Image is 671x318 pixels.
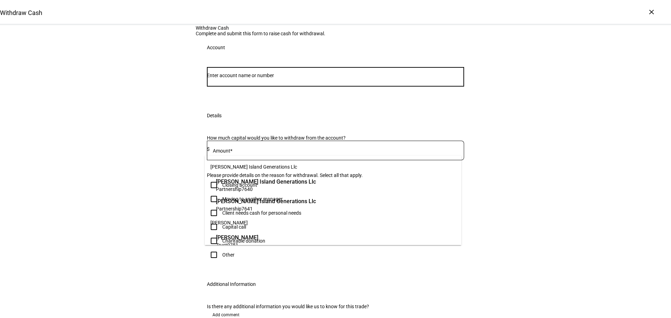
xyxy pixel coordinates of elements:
[196,31,475,36] div: Complete and submit this form to raise cash for withdrawal.
[207,281,256,287] div: Additional Information
[207,135,464,141] div: How much capital would you like to withdraw from the account?
[241,206,253,212] span: 7641
[216,178,316,186] span: [PERSON_NAME] Island Generations Llc
[207,146,210,152] span: $
[207,45,225,50] div: Account
[216,234,258,242] span: [PERSON_NAME]
[213,148,232,154] mat-label: Amount*
[214,232,260,250] div: Becky L Gochman
[241,186,253,192] span: 7640
[214,195,318,214] div: Bartlett Island Generations Llc
[216,186,241,192] span: Partnership
[216,242,227,248] span: Trust
[210,164,297,170] span: [PERSON_NAME] Island Generations Llc
[222,252,235,258] div: Other
[216,197,316,205] span: [PERSON_NAME] Island Generations Llc
[227,242,238,248] span: 0751
[216,206,241,212] span: Partnership
[207,73,464,78] input: Number
[646,6,657,17] div: ×
[196,25,475,31] div: Withdraw Cash
[207,304,464,309] div: Is there any additional information you would like us to know for this trade?
[210,220,248,225] span: [PERSON_NAME]
[207,113,222,118] div: Details
[214,176,318,194] div: Bartlett Island Generations Llc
